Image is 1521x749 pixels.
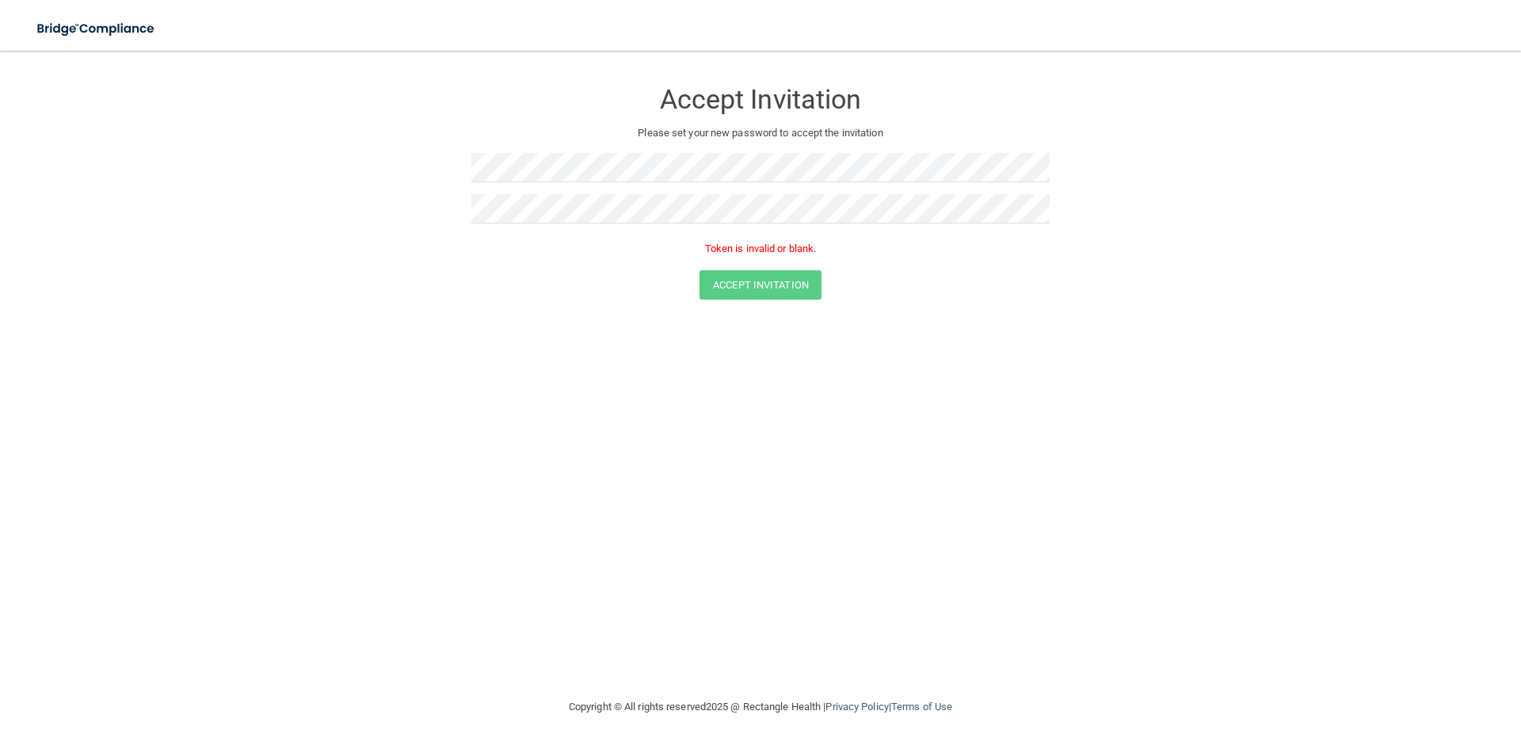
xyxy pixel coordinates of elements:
[471,85,1050,114] h3: Accept Invitation
[825,701,888,713] a: Privacy Policy
[471,682,1050,732] div: Copyright © All rights reserved 2025 @ Rectangle Health | |
[471,239,1050,258] p: Token is invalid or blank.
[891,701,952,713] a: Terms of Use
[700,270,821,300] button: Accept Invitation
[24,13,170,45] img: bridge_compliance_login_screen.278c3ca4.svg
[483,124,1038,143] p: Please set your new password to accept the invitation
